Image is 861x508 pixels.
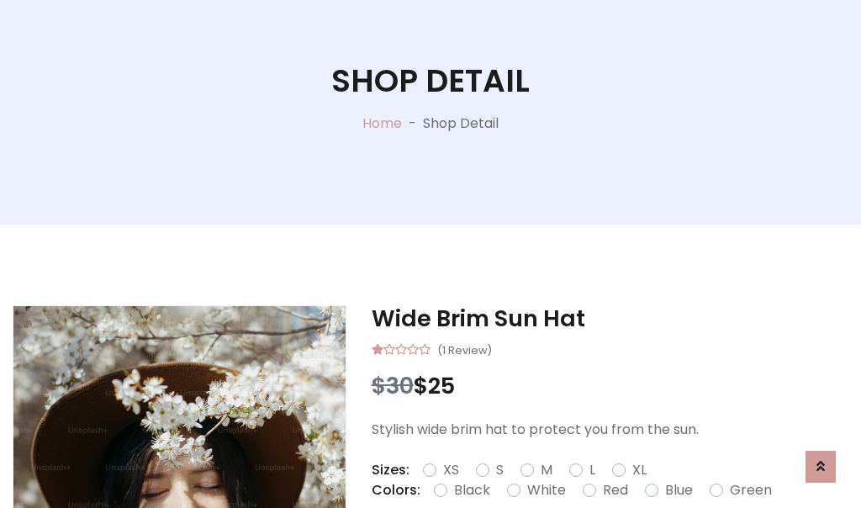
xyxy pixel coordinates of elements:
p: Shop Detail [423,114,499,134]
p: Stylish wide brim hat to protect you from the sun. [372,420,848,440]
span: $30 [372,370,414,401]
p: Colors: [372,480,420,500]
label: XL [632,460,647,480]
label: White [527,480,566,500]
p: - [402,114,423,134]
label: S [496,460,504,480]
p: Sizes: [372,460,409,480]
label: M [541,460,552,480]
label: L [589,460,595,480]
h3: $ [372,373,848,400]
a: Home [362,114,402,133]
span: 25 [428,370,455,401]
label: Green [730,480,772,500]
label: Blue [665,480,693,500]
small: (1 Review) [437,339,492,359]
h1: Shop Detail [331,62,530,100]
label: Red [603,480,628,500]
label: XS [443,460,459,480]
label: Black [454,480,490,500]
h3: Wide Brim Sun Hat [372,305,848,332]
